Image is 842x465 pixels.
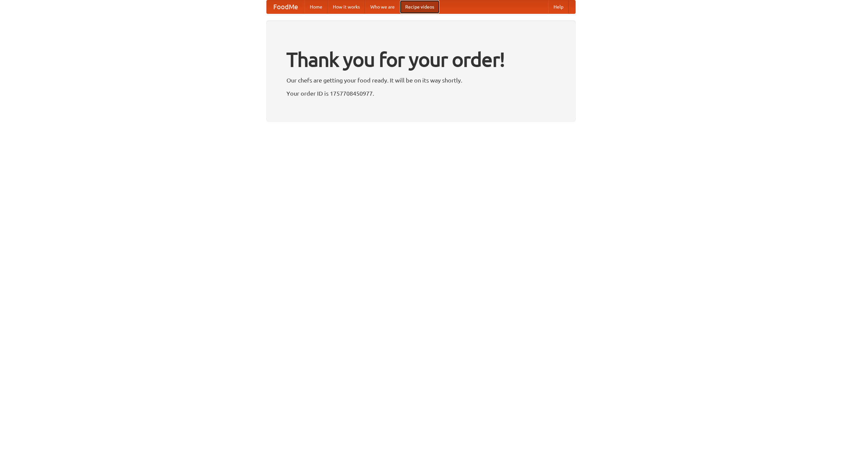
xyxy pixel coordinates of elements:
a: Who we are [365,0,400,13]
a: Home [305,0,328,13]
p: Your order ID is 1757708450977. [286,88,556,98]
a: FoodMe [267,0,305,13]
a: How it works [328,0,365,13]
p: Our chefs are getting your food ready. It will be on its way shortly. [286,75,556,85]
a: Recipe videos [400,0,439,13]
h1: Thank you for your order! [286,44,556,75]
a: Help [548,0,569,13]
